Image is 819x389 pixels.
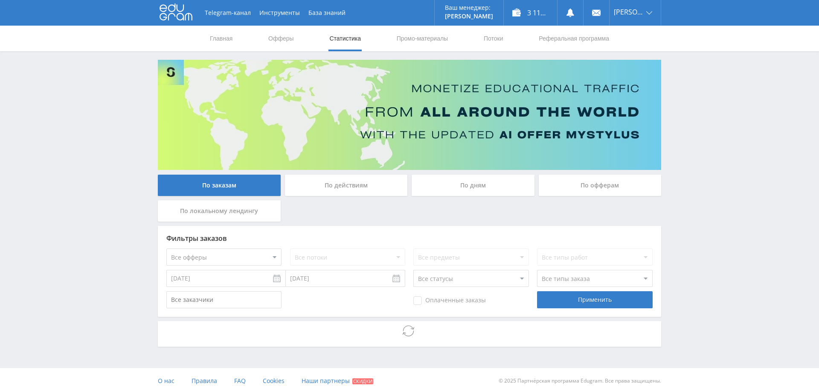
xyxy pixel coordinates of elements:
div: По офферам [539,175,662,196]
div: По локальному лендингу [158,200,281,222]
p: [PERSON_NAME] [445,13,493,20]
div: По дням [412,175,534,196]
a: Главная [209,26,233,51]
p: Ваш менеджер: [445,4,493,11]
span: Правила [192,377,217,385]
a: Потоки [483,26,504,51]
span: Наши партнеры [302,377,350,385]
a: Промо-материалы [396,26,449,51]
input: Все заказчики [166,291,282,308]
a: Офферы [267,26,295,51]
span: Скидки [352,378,373,384]
div: Применить [537,291,652,308]
span: Оплаченные заказы [413,296,486,305]
span: Cookies [263,377,285,385]
a: Реферальная программа [538,26,610,51]
div: По заказам [158,175,281,196]
span: О нас [158,377,174,385]
img: Banner [158,60,661,170]
span: [PERSON_NAME] [614,9,644,15]
a: Статистика [328,26,362,51]
span: FAQ [234,377,246,385]
div: По действиям [285,175,408,196]
div: Фильтры заказов [166,234,653,242]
